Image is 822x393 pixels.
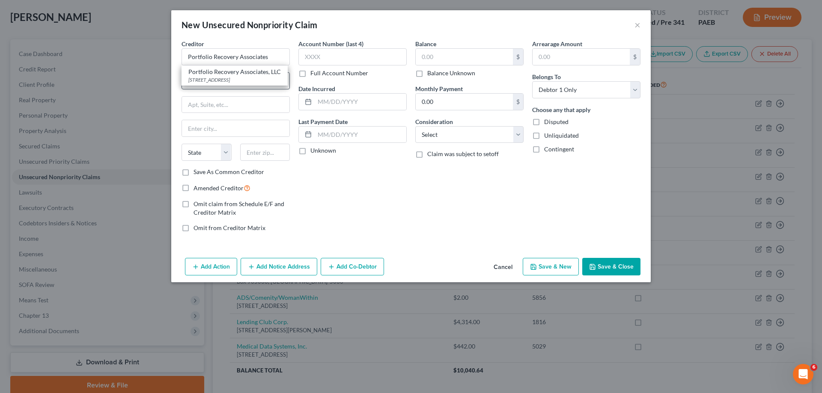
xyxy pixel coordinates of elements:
div: $ [513,49,523,65]
input: Search creditor by name... [182,48,290,65]
input: MM/DD/YYYY [315,94,406,110]
input: Enter zip... [240,144,290,161]
label: Account Number (last 4) [298,39,363,48]
input: MM/DD/YYYY [315,127,406,143]
button: Add Action [185,258,237,276]
label: Save As Common Creditor [194,168,264,176]
label: Full Account Number [310,69,368,77]
div: [STREET_ADDRESS] [188,76,281,83]
span: Omit claim from Schedule E/F and Creditor Matrix [194,200,284,216]
span: Contingent [544,145,574,153]
input: XXXX [298,48,407,65]
label: Consideration [415,117,453,126]
iframe: Intercom live chat [793,364,813,384]
label: Balance [415,39,436,48]
span: Disputed [544,118,569,125]
label: Monthly Payment [415,84,463,93]
button: Cancel [487,259,519,276]
label: Unknown [310,146,336,155]
span: 6 [810,364,817,371]
div: $ [630,49,640,65]
input: Enter city... [182,120,289,136]
div: Portfolio Recovery Associates, LLC [188,68,281,76]
input: 0.00 [533,49,630,65]
input: 0.00 [416,94,513,110]
span: Unliquidated [544,132,579,139]
span: Omit from Creditor Matrix [194,224,265,231]
input: Apt, Suite, etc... [182,97,289,113]
label: Balance Unknown [427,69,475,77]
button: Save & Close [582,258,640,276]
button: Add Co-Debtor [321,258,384,276]
span: Amended Creditor [194,184,244,192]
label: Last Payment Date [298,117,348,126]
button: Add Notice Address [241,258,317,276]
button: × [634,20,640,30]
input: 0.00 [416,49,513,65]
div: New Unsecured Nonpriority Claim [182,19,317,31]
label: Choose any that apply [532,105,590,114]
span: Claim was subject to setoff [427,150,499,157]
button: Save & New [523,258,579,276]
label: Date Incurred [298,84,335,93]
label: Arrearage Amount [532,39,582,48]
span: Creditor [182,40,204,47]
div: $ [513,94,523,110]
span: Belongs To [532,73,561,80]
